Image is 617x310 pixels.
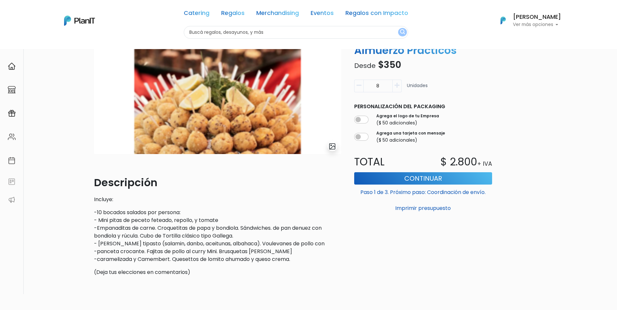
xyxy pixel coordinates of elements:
[8,62,16,70] img: home-e721727adea9d79c4d83392d1f703f7f8bce08238fde08b1acbfd93340b81755.svg
[350,43,496,58] p: Almuerzo Prácticos
[354,103,492,110] p: Personalización del packaging
[94,209,341,263] p: -10 bocados salados por persona: - Mini pitas de peceto feteado, repollo, y tomate -Empanaditas d...
[378,58,401,71] span: $350
[221,10,245,18] a: Regalos
[440,154,477,170] p: $ 2.800
[477,160,492,168] p: + IVA
[34,6,94,19] div: ¿Necesitás ayuda?
[376,137,445,144] p: ($ 50 adicionales)
[376,130,445,136] label: Agrega una tarjeta con mensaje
[94,175,341,190] p: Descripción
[354,186,492,196] p: Paso 1 de 3. Próximo paso: Coordinación de envío.
[354,172,492,185] button: Continuar
[354,203,492,214] button: Imprimir presupuesto
[376,120,439,126] p: ($ 50 adicionales)
[345,10,408,18] a: Regalos con Impacto
[407,82,428,95] p: Unidades
[492,12,561,29] button: PlanIt Logo [PERSON_NAME] Ver más opciones
[8,157,16,164] img: calendar-87d922413cdce8b2cf7b7f5f62616a5cf9e4887200fb71536465627b3292af00.svg
[513,22,561,27] p: Ver más opciones
[256,10,299,18] a: Merchandising
[8,178,16,186] img: feedback-78b5a0c8f98aac82b08bfc38622c3050aee476f2c9584af64705fc4e61158814.svg
[513,14,561,20] h6: [PERSON_NAME]
[184,10,209,18] a: Catering
[354,61,376,70] span: Desde
[376,113,439,119] label: Agrega el logo de tu Empresa
[94,196,341,203] p: Incluye:
[496,13,510,28] img: PlanIt Logo
[311,10,334,18] a: Eventos
[8,110,16,117] img: campaigns-02234683943229c281be62815700db0a1741e53638e28bf9629b52c665b00959.svg
[94,268,341,276] p: (Deja tus elecciones en comentarios)
[350,154,423,170] p: Total
[184,26,408,39] input: Buscá regalos, desayunos, y más
[94,14,341,154] img: thumb_Dise%C3%B1o_sin_t%C3%ADtulo_-_2025-01-21T123136.270.png
[400,29,405,35] img: search_button-432b6d5273f82d61273b3651a40e1bd1b912527efae98b1b7a1b2c0702e16a8d.svg
[8,133,16,141] img: people-662611757002400ad9ed0e3c099ab2801c6687ba6c219adb57efc949bc21e19d.svg
[329,143,336,150] img: gallery-light
[8,86,16,94] img: marketplace-4ceaa7011d94191e9ded77b95e3339b90024bf715f7c57f8cf31f2d8c509eaba.svg
[8,196,16,204] img: partners-52edf745621dab592f3b2c58e3bca9d71375a7ef29c3b500c9f145b62cc070d4.svg
[64,16,95,26] img: PlanIt Logo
